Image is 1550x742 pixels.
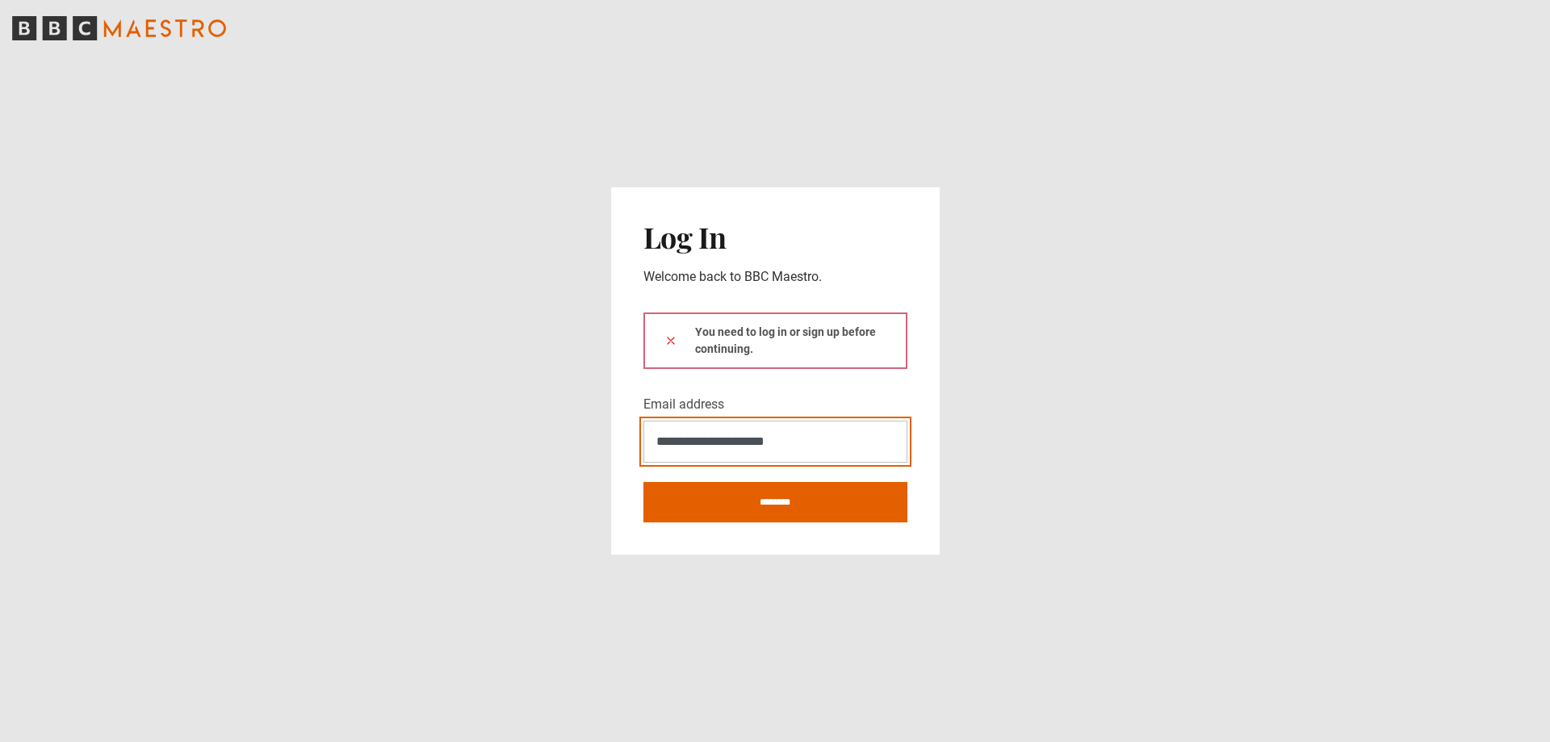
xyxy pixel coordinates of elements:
[643,267,907,287] p: Welcome back to BBC Maestro.
[643,395,724,414] label: Email address
[643,312,907,369] div: You need to log in or sign up before continuing.
[643,220,907,254] h2: Log In
[12,16,226,40] svg: BBC Maestro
